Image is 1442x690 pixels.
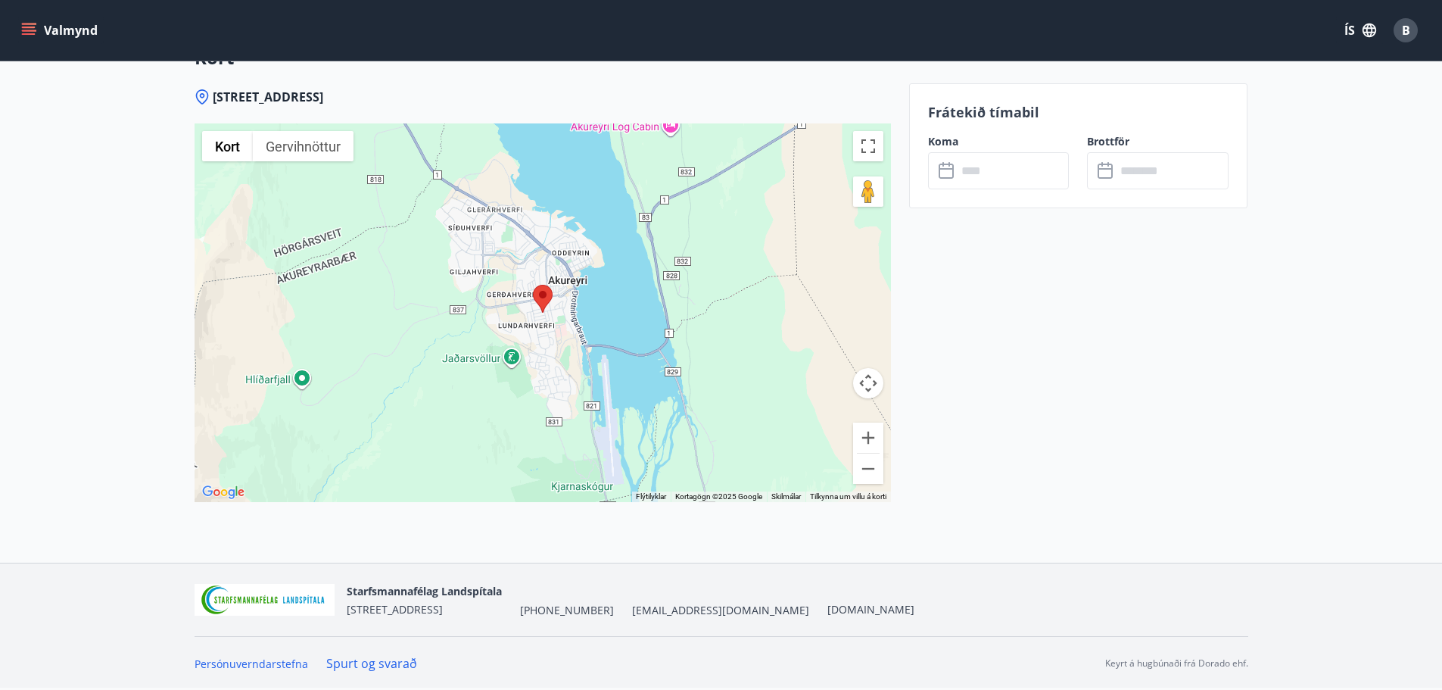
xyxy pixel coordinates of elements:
[853,368,883,398] button: Myndavélarstýringar korts
[675,492,762,501] span: Kortagögn ©2025 Google
[213,89,323,105] span: [STREET_ADDRESS]
[198,482,248,502] img: Google
[636,492,666,502] button: Flýtilyklar
[253,131,353,161] button: Sýna myndefni úr gervihnetti
[1336,17,1384,44] button: ÍS
[520,603,614,618] span: [PHONE_NUMBER]
[827,602,914,617] a: [DOMAIN_NAME]
[347,602,443,617] span: [STREET_ADDRESS]
[18,17,104,44] button: menu
[326,655,417,672] a: Spurt og svarað
[1402,22,1410,39] span: B
[928,134,1070,149] label: Koma
[853,176,883,207] button: Dragðu Þránd á kortið til að opna Street View
[810,492,886,501] a: Tilkynna um villu á korti
[202,131,253,161] button: Birta götukort
[928,102,1229,122] p: Frátekið tímabil
[1105,657,1248,670] p: Keyrt á hugbúnaði frá Dorado ehf.
[1087,134,1229,149] label: Brottför
[195,584,335,617] img: 55zIgFoyM5pksCsVQ4sUOj1FUrQvjI8pi0QwpkWm.png
[632,603,809,618] span: [EMAIL_ADDRESS][DOMAIN_NAME]
[1387,12,1424,48] button: B
[195,657,308,671] a: Persónuverndarstefna
[347,584,502,598] span: Starfsmannafélag Landspítala
[853,423,883,453] button: Stækka
[198,482,248,502] a: Opna þetta svæði í Google-kortum (opnar nýjan glugga)
[771,492,801,501] a: Skilmálar (opnast í nýjum flipa)
[853,131,883,161] button: Breyta yfirsýn á öllum skjánum
[853,454,883,484] button: Minnka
